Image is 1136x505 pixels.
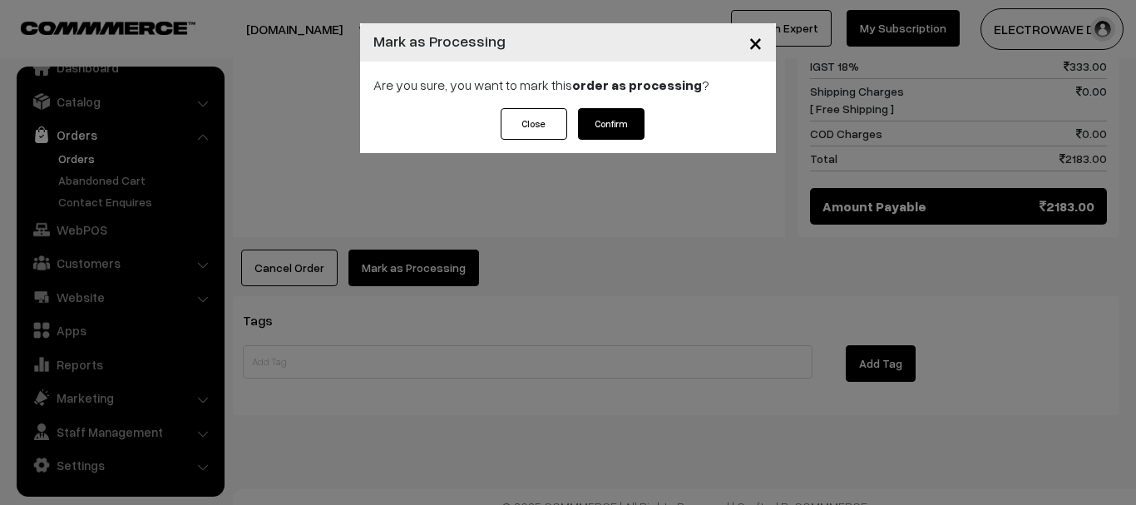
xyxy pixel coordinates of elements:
[735,17,776,68] button: Close
[373,30,506,52] h4: Mark as Processing
[501,108,567,140] button: Close
[748,27,763,57] span: ×
[572,77,702,93] strong: order as processing
[578,108,645,140] button: Confirm
[360,62,776,108] div: Are you sure, you want to mark this ?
